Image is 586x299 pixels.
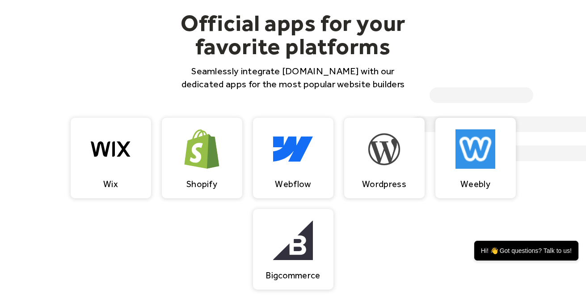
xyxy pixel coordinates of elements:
[435,118,516,198] a: Weebly
[275,179,311,189] div: Webflow
[344,118,425,198] a: Wordpress
[253,118,333,198] a: Webflow
[186,179,217,189] div: Shopify
[266,270,320,281] div: Bigcommerce
[172,64,415,91] p: Seamlessly integrate [DOMAIN_NAME] with our dedicated apps for the most popular website builders
[460,179,490,189] div: Weebly
[172,11,415,58] h2: Official apps for your favorite platforms
[162,118,242,198] a: Shopify
[253,209,333,290] a: Bigcommerce
[71,118,151,198] a: Wix
[103,179,118,189] div: Wix
[362,179,406,189] div: Wordpress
